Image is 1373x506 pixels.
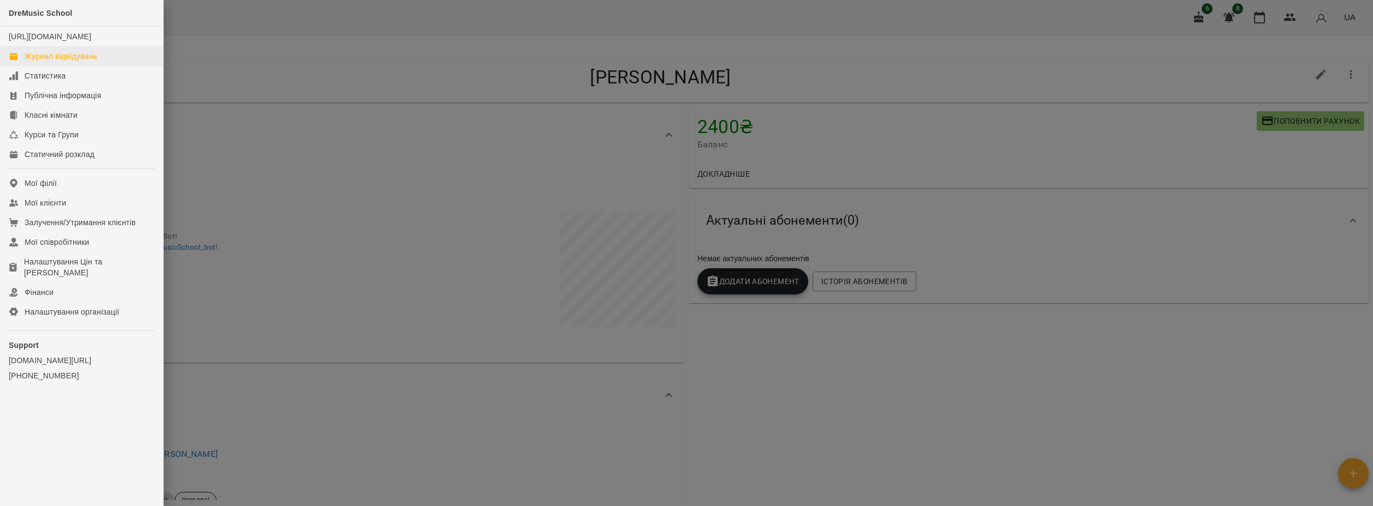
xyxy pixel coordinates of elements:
div: Налаштування Цін та [PERSON_NAME] [24,256,154,278]
div: Мої співробітники [25,237,89,248]
div: Курси та Групи [25,129,79,140]
div: Класні кімнати [25,110,77,121]
div: Мої клієнти [25,197,66,208]
span: DreMusic School [9,9,73,17]
div: Статичний розклад [25,149,94,160]
div: Фінанси [25,287,53,298]
a: [PHONE_NUMBER] [9,370,154,381]
div: Мої філії [25,178,57,189]
div: Залучення/Утримання клієнтів [25,217,136,228]
p: Support [9,340,154,351]
a: [URL][DOMAIN_NAME] [9,32,91,41]
div: Налаштування організації [25,306,120,317]
div: Журнал відвідувань [25,51,97,62]
div: Статистика [25,70,66,81]
div: Публічна інформація [25,90,101,101]
a: [DOMAIN_NAME][URL] [9,355,154,366]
